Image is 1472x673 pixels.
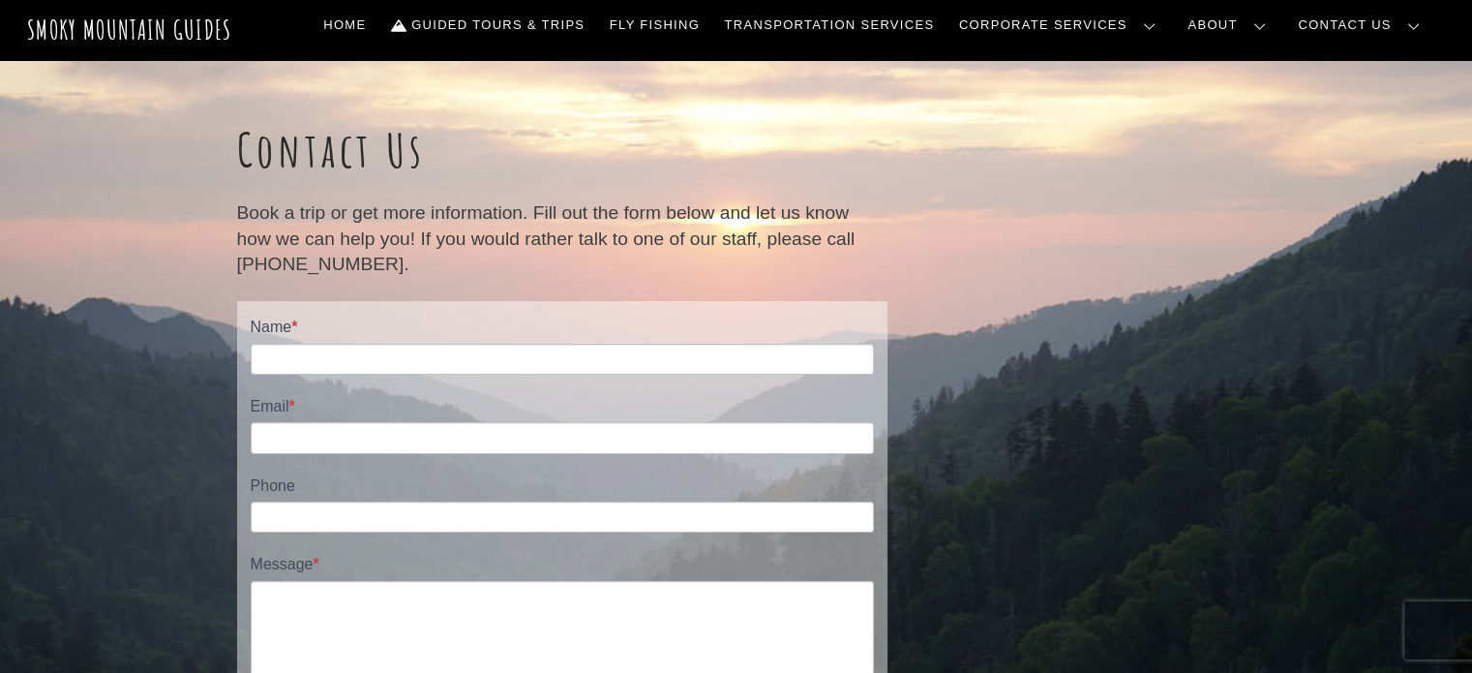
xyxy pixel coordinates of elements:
[237,122,887,178] h1: Contact Us
[602,5,707,46] a: Fly Fishing
[251,474,874,502] label: Phone
[237,200,887,277] p: Book a trip or get more information. Fill out the form below and let us know how we can help you!...
[27,14,232,46] a: Smoky Mountain Guides
[951,5,1171,46] a: Corporate Services
[251,315,874,343] label: Name
[315,5,374,46] a: Home
[251,394,874,422] label: Email
[383,5,592,46] a: Guided Tours & Trips
[1291,5,1435,46] a: Contact Us
[1181,5,1281,46] a: About
[251,552,874,580] label: Message
[717,5,942,46] a: Transportation Services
